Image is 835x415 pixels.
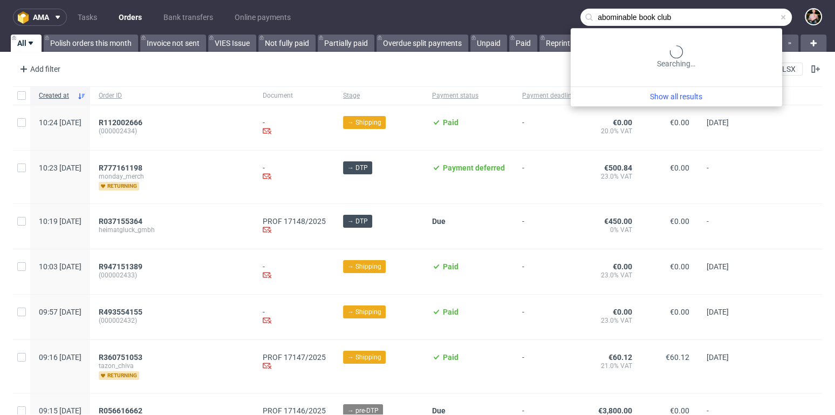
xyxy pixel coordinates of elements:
[539,35,577,52] a: Reprint
[99,353,142,362] span: R360751053
[347,216,368,226] span: → DTP
[99,371,139,380] span: returning
[670,262,689,271] span: €0.00
[608,353,632,362] span: €60.12
[613,308,632,316] span: €0.00
[39,91,73,100] span: Created at
[11,35,42,52] a: All
[592,127,632,135] span: 20.0% VAT
[522,217,575,236] span: -
[592,316,632,325] span: 23.0% VAT
[140,35,206,52] a: Invoice not sent
[509,35,537,52] a: Paid
[99,164,145,172] a: R777161198
[39,353,81,362] span: 09:16 [DATE]
[44,35,138,52] a: Polish orders this month
[263,118,326,137] div: -
[575,45,778,69] div: Searching…
[470,35,507,52] a: Unpaid
[522,353,575,380] span: -
[228,9,297,26] a: Online payments
[670,308,689,316] span: €0.00
[347,163,368,173] span: → DTP
[39,118,81,127] span: 10:24 [DATE]
[13,9,67,26] button: ama
[39,164,81,172] span: 10:23 [DATE]
[522,308,575,326] span: -
[39,406,81,415] span: 09:15 [DATE]
[707,164,748,191] span: -
[258,35,316,52] a: Not fully paid
[39,308,81,316] span: 09:57 [DATE]
[707,308,729,316] span: [DATE]
[347,118,381,127] span: → Shipping
[99,308,145,316] a: R493554155
[443,308,458,316] span: Paid
[604,164,632,172] span: €500.84
[99,164,142,172] span: R777161198
[39,262,81,271] span: 10:03 [DATE]
[263,91,326,100] span: Document
[99,271,245,280] span: (000002433)
[432,91,505,100] span: Payment status
[208,35,256,52] a: VIES Issue
[592,271,632,280] span: 23.0% VAT
[99,262,145,271] a: R947151389
[522,164,575,191] span: -
[99,353,145,362] a: R360751053
[18,11,33,24] img: logo
[263,262,326,281] div: -
[39,217,81,226] span: 10:19 [DATE]
[99,118,142,127] span: R112002666
[522,262,575,281] span: -
[99,172,245,181] span: monday_merch
[707,118,729,127] span: [DATE]
[347,352,381,362] span: → Shipping
[263,353,326,362] a: PROF 17147/2025
[263,217,326,226] a: PROF 17148/2025
[33,13,49,21] span: ama
[592,362,632,370] span: 21.0% VAT
[443,118,458,127] span: Paid
[592,172,632,181] span: 23.0% VAT
[347,262,381,271] span: → Shipping
[613,262,632,271] span: €0.00
[707,217,748,236] span: -
[99,262,142,271] span: R947151389
[598,406,632,415] span: €3,800.00
[707,353,729,362] span: [DATE]
[670,217,689,226] span: €0.00
[157,9,220,26] a: Bank transfers
[670,406,689,415] span: €0.00
[71,9,104,26] a: Tasks
[99,406,145,415] a: R056616662
[432,217,446,226] span: Due
[99,217,145,226] a: R037155364
[522,91,575,100] span: Payment deadline
[575,91,778,102] a: Show all results
[592,226,632,234] span: 0% VAT
[522,118,575,137] span: -
[670,164,689,172] span: €0.00
[99,182,139,191] span: returning
[318,35,374,52] a: Partially paid
[99,362,245,370] span: tazon_chiva
[263,164,326,182] div: -
[99,316,245,325] span: (000002432)
[99,217,142,226] span: R037155364
[613,118,632,127] span: €0.00
[670,118,689,127] span: €0.00
[15,60,63,78] div: Add filter
[666,353,689,362] span: €60.12
[263,308,326,326] div: -
[377,35,468,52] a: Overdue split payments
[99,226,245,234] span: heimatgluck_gmbh
[343,91,415,100] span: Stage
[347,307,381,317] span: → Shipping
[432,406,446,415] span: Due
[707,262,729,271] span: [DATE]
[443,353,458,362] span: Paid
[99,118,145,127] a: R112002666
[604,217,632,226] span: €450.00
[112,9,148,26] a: Orders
